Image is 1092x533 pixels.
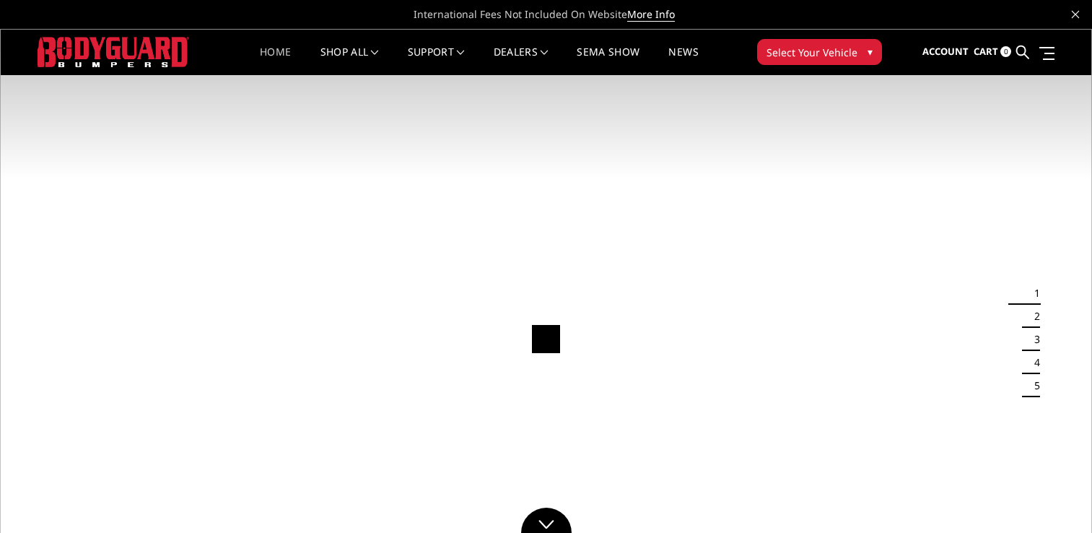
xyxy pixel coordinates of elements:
[1000,46,1011,57] span: 0
[577,47,639,75] a: SEMA Show
[757,39,882,65] button: Select Your Vehicle
[494,47,549,75] a: Dealers
[868,44,873,59] span: ▾
[320,47,379,75] a: shop all
[1026,351,1040,374] button: 4 of 5
[1026,328,1040,351] button: 3 of 5
[1026,282,1040,305] button: 1 of 5
[974,32,1011,71] a: Cart 0
[974,45,998,58] span: Cart
[922,32,969,71] a: Account
[260,47,291,75] a: Home
[922,45,969,58] span: Account
[521,508,572,533] a: Click to Down
[408,47,465,75] a: Support
[38,37,189,66] img: BODYGUARD BUMPERS
[668,47,698,75] a: News
[1026,374,1040,397] button: 5 of 5
[1026,305,1040,328] button: 2 of 5
[766,45,857,60] span: Select Your Vehicle
[627,7,675,22] a: More Info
